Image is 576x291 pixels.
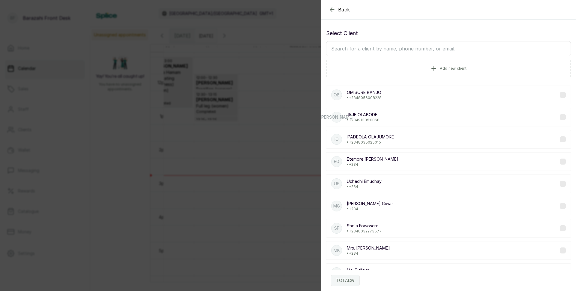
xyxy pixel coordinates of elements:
[326,41,571,56] input: Search for a client by name, phone number, or email.
[347,251,390,256] p: • +234
[347,134,394,140] p: IPADEOLA OLAJUMOKE
[334,159,339,165] p: EG
[347,178,382,184] p: Uchechi Emuchay
[440,66,466,71] span: Add new client
[334,225,339,231] p: SF
[347,184,382,189] p: • +234
[347,267,370,273] p: Ms. Titilayo
[347,112,379,118] p: JEJE OLABODE
[347,156,398,162] p: Etemore [PERSON_NAME]
[334,136,339,142] p: IO
[347,223,382,229] p: Shola Fowosere
[320,114,354,120] p: [PERSON_NAME]
[347,89,382,95] p: OMISORE BANJO
[347,95,382,100] p: • +234 8056008228
[347,140,394,145] p: • +234 8035025015
[336,277,355,283] p: TOTAL: ₦
[326,60,571,77] button: Add new client
[334,247,340,253] p: MK
[347,118,379,123] p: • +234 9138511868
[334,181,339,187] p: UE
[334,92,340,98] p: OB
[328,6,350,13] button: Back
[326,29,571,38] p: Select Client
[347,245,390,251] p: Mrs. [PERSON_NAME]
[347,162,398,167] p: • +234
[333,203,340,209] p: MG
[338,6,350,13] span: Back
[347,229,382,234] p: • +234 8032273577
[347,207,393,211] p: • +234
[347,201,393,207] p: [PERSON_NAME] Giwa-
